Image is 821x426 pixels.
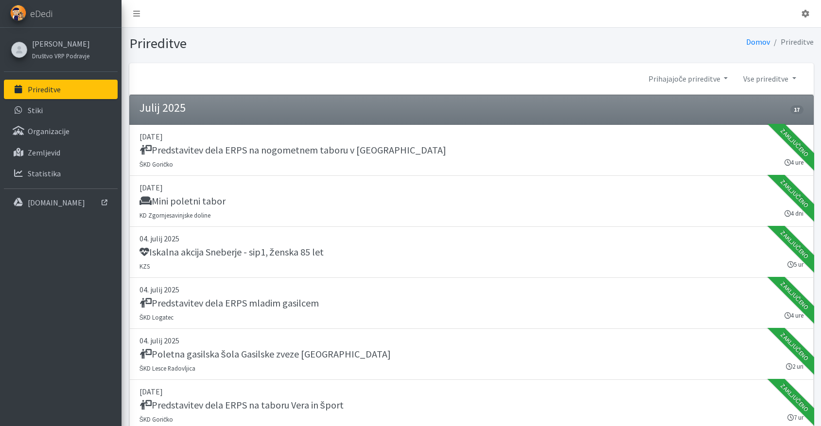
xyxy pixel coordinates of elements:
[28,148,60,157] p: Zemljevid
[140,284,804,295] p: 04. julij 2025
[790,105,803,114] span: 17
[140,335,804,346] p: 04. julij 2025
[140,262,150,270] small: KZS
[140,160,174,168] small: ŠKD Goričko
[140,246,324,258] h5: Iskalna akcija Sneberje - sip1, ženska 85 let
[140,195,226,207] h5: Mini poletni tabor
[4,193,118,212] a: [DOMAIN_NAME]
[140,313,174,321] small: ŠKD Logatec
[140,364,196,372] small: ŠKD Lesce Radovljica
[10,5,26,21] img: eDedi
[140,131,804,142] p: [DATE]
[140,348,391,360] h5: Poletna gasilska šola Gasilske zveze [GEOGRAPHIC_DATA]
[129,176,814,227] a: [DATE] Mini poletni tabor KD Zgornjesavinjske doline 4 dni Zaključeno
[4,143,118,162] a: Zemljevid
[770,35,814,49] li: Prireditve
[129,278,814,329] a: 04. julij 2025 Predstavitev dela ERPS mladim gasilcem ŠKD Logatec 4 ure Zaključeno
[32,50,90,61] a: Društvo VRP Podravje
[140,297,319,309] h5: Predstavitev dela ERPS mladim gasilcem
[28,85,61,94] p: Prireditve
[140,399,344,411] h5: Predstavitev dela ERPS na taboru Vera in šport
[140,211,210,219] small: KD Zgornjesavinjske doline
[140,101,186,115] h4: Julij 2025
[140,386,804,397] p: [DATE]
[28,198,85,207] p: [DOMAIN_NAME]
[28,169,61,178] p: Statistika
[140,233,804,244] p: 04. julij 2025
[28,105,43,115] p: Stiki
[129,125,814,176] a: [DATE] Predstavitev dela ERPS na nogometnem taboru v [GEOGRAPHIC_DATA] ŠKD Goričko 4 ure Zaključeno
[746,37,770,47] a: Domov
[140,415,174,423] small: ŠKD Goričko
[32,38,90,50] a: [PERSON_NAME]
[4,80,118,99] a: Prireditve
[4,164,118,183] a: Statistika
[735,69,804,88] a: Vse prireditve
[129,329,814,380] a: 04. julij 2025 Poletna gasilska šola Gasilske zveze [GEOGRAPHIC_DATA] ŠKD Lesce Radovljica 2 uri ...
[140,144,446,156] h5: Predstavitev dela ERPS na nogometnem taboru v [GEOGRAPHIC_DATA]
[140,182,804,193] p: [DATE]
[30,6,52,21] span: eDedi
[129,227,814,278] a: 04. julij 2025 Iskalna akcija Sneberje - sip1, ženska 85 let KZS 5 ur Zaključeno
[32,52,89,60] small: Društvo VRP Podravje
[28,126,70,136] p: Organizacije
[641,69,735,88] a: Prihajajoče prireditve
[129,35,468,52] h1: Prireditve
[4,121,118,141] a: Organizacije
[4,101,118,120] a: Stiki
